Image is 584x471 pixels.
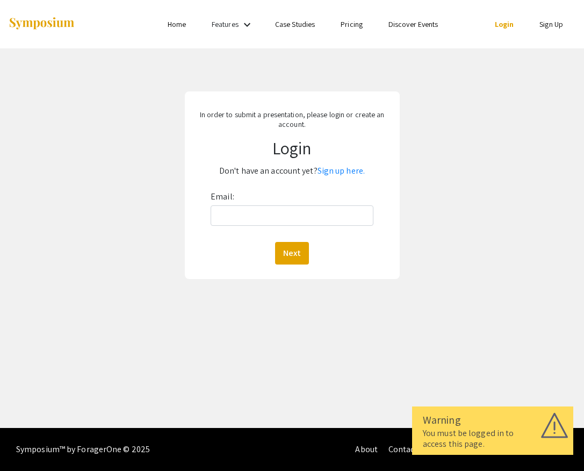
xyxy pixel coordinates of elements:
a: Sign up here. [318,165,365,176]
button: Next [275,242,309,265]
a: Contact Us [388,444,429,455]
img: Symposium by ForagerOne [8,17,75,31]
h1: Login [190,138,393,158]
a: About [355,444,378,455]
a: Login [495,19,514,29]
a: Features [212,19,239,29]
p: In order to submit a presentation, please login or create an account. [190,110,393,129]
div: Symposium™ by ForagerOne © 2025 [16,428,150,471]
a: Case Studies [275,19,315,29]
a: Pricing [341,19,363,29]
mat-icon: Expand Features list [241,18,254,31]
label: Email: [211,188,234,205]
div: You must be logged in to access this page. [423,428,563,449]
p: Don't have an account yet? [190,162,393,180]
a: Sign Up [539,19,563,29]
a: Discover Events [388,19,438,29]
div: Warning [423,412,563,428]
a: Home [168,19,186,29]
